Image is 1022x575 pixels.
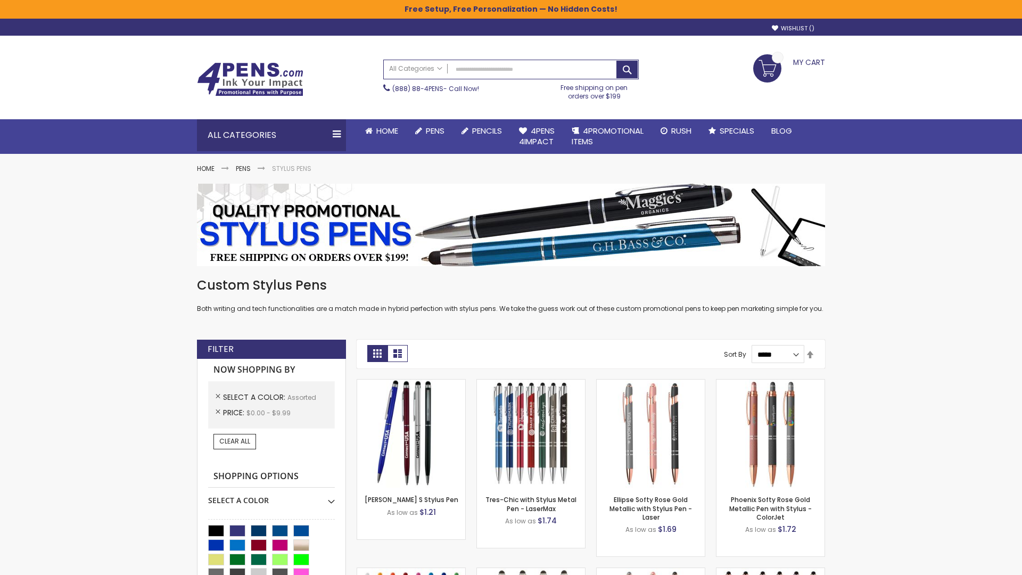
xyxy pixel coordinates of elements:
[550,79,639,101] div: Free shipping on pen orders over $199
[472,125,502,136] span: Pencils
[772,24,814,32] a: Wishlist
[771,125,792,136] span: Blog
[287,393,316,402] span: Assorted
[763,119,801,143] a: Blog
[197,62,303,96] img: 4Pens Custom Pens and Promotional Products
[745,525,776,534] span: As low as
[223,392,287,402] span: Select A Color
[407,119,453,143] a: Pens
[700,119,763,143] a: Specials
[716,379,825,388] a: Phoenix Softy Rose Gold Metallic Pen with Stylus Pen - ColorJet-Assorted
[477,379,585,388] a: Tres-Chic with Stylus Metal Pen - LaserMax-Assorted
[625,525,656,534] span: As low as
[724,350,746,359] label: Sort By
[597,380,705,488] img: Ellipse Softy Rose Gold Metallic with Stylus Pen - Laser-Assorted
[778,524,796,535] span: $1.72
[720,125,754,136] span: Specials
[597,379,705,388] a: Ellipse Softy Rose Gold Metallic with Stylus Pen - Laser-Assorted
[376,125,398,136] span: Home
[208,343,234,355] strong: Filter
[357,380,465,488] img: Meryl S Stylus Pen-Assorted
[453,119,510,143] a: Pencils
[485,495,576,513] a: Tres-Chic with Stylus Metal Pen - LaserMax
[223,407,246,418] span: Price
[208,465,335,488] strong: Shopping Options
[197,277,825,294] h1: Custom Stylus Pens
[572,125,644,147] span: 4PROMOTIONAL ITEMS
[357,119,407,143] a: Home
[392,84,443,93] a: (888) 88-4PENS
[652,119,700,143] a: Rush
[510,119,563,154] a: 4Pens4impact
[365,495,458,504] a: [PERSON_NAME] S Stylus Pen
[426,125,444,136] span: Pens
[671,125,691,136] span: Rush
[197,277,825,314] div: Both writing and tech functionalities are a match made in hybrid perfection with stylus pens. We ...
[384,60,448,78] a: All Categories
[236,164,251,173] a: Pens
[538,515,557,526] span: $1.74
[208,488,335,506] div: Select A Color
[609,495,692,521] a: Ellipse Softy Rose Gold Metallic with Stylus Pen - Laser
[389,64,442,73] span: All Categories
[246,408,291,417] span: $0.00 - $9.99
[272,164,311,173] strong: Stylus Pens
[505,516,536,525] span: As low as
[392,84,479,93] span: - Call Now!
[477,380,585,488] img: Tres-Chic with Stylus Metal Pen - LaserMax-Assorted
[357,379,465,388] a: Meryl S Stylus Pen-Assorted
[387,508,418,517] span: As low as
[519,125,555,147] span: 4Pens 4impact
[658,524,677,535] span: $1.69
[729,495,812,521] a: Phoenix Softy Rose Gold Metallic Pen with Stylus - ColorJet
[367,345,388,362] strong: Grid
[219,437,250,446] span: Clear All
[197,164,215,173] a: Home
[563,119,652,154] a: 4PROMOTIONALITEMS
[213,434,256,449] a: Clear All
[208,359,335,381] strong: Now Shopping by
[716,380,825,488] img: Phoenix Softy Rose Gold Metallic Pen with Stylus Pen - ColorJet-Assorted
[197,184,825,266] img: Stylus Pens
[419,507,436,517] span: $1.21
[197,119,346,151] div: All Categories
